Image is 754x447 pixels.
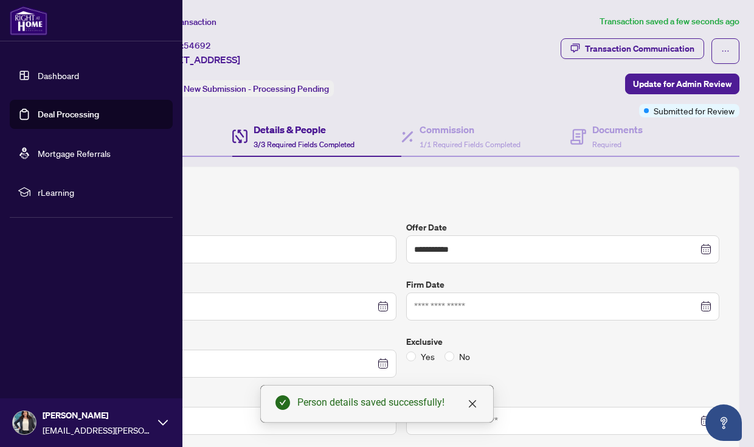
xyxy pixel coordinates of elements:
a: Deal Processing [38,109,99,120]
label: Sold Price [83,221,396,234]
span: [STREET_ADDRESS] [151,52,240,67]
img: Profile Icon [13,411,36,434]
button: Open asap [705,404,742,441]
span: 54692 [184,40,211,51]
label: Unit/Lot Number [83,392,396,406]
span: [EMAIL_ADDRESS][PERSON_NAME][DOMAIN_NAME] [43,423,152,437]
span: rLearning [38,185,164,199]
label: Conditional Date [83,335,396,348]
span: No [454,350,475,363]
img: logo [10,6,47,35]
span: check-circle [275,395,290,410]
label: Firm Date [406,278,719,291]
span: close [468,399,477,409]
h4: Details & People [254,122,355,137]
span: 1/1 Required Fields Completed [420,140,521,149]
button: Transaction Communication [561,38,704,59]
span: 3/3 Required Fields Completed [254,140,355,149]
label: Closing Date [83,278,396,291]
span: Yes [416,350,440,363]
label: Offer Date [406,221,719,234]
div: Status: [151,80,334,97]
span: ellipsis [721,47,730,55]
a: Dashboard [38,70,79,81]
label: Mutual Release Date [406,392,719,406]
span: Update for Admin Review [633,74,732,94]
div: Transaction Communication [585,39,694,58]
h2: Trade Details [83,187,719,206]
article: Transaction saved a few seconds ago [600,15,739,29]
span: View Transaction [151,16,216,27]
span: Submitted for Review [654,104,735,117]
span: [PERSON_NAME] [43,409,152,422]
h4: Documents [592,122,643,137]
label: Exclusive [406,335,719,348]
a: Close [466,397,479,411]
a: Mortgage Referrals [38,148,111,159]
button: Update for Admin Review [625,74,739,94]
span: Required [592,140,621,149]
h4: Commission [420,122,521,137]
span: New Submission - Processing Pending [184,83,329,94]
div: Person details saved successfully! [297,395,479,410]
